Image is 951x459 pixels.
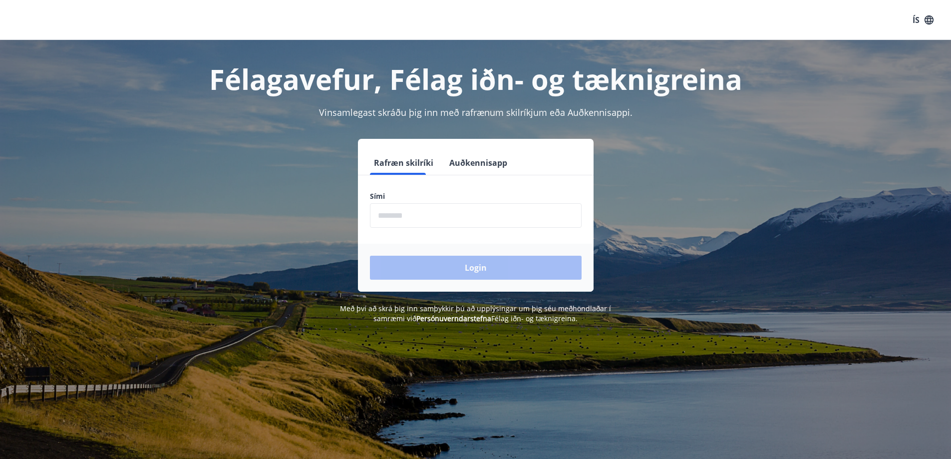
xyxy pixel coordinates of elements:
a: Persónuverndarstefna [416,314,491,323]
h1: Félagavefur, Félag iðn- og tæknigreina [128,60,823,98]
span: Með því að skrá þig inn samþykkir þú að upplýsingar um þig séu meðhöndlaðar í samræmi við Félag i... [340,304,611,323]
label: Sími [370,191,582,201]
button: Auðkennisapp [445,151,511,175]
button: ÍS [907,11,939,29]
span: Vinsamlegast skráðu þig inn með rafrænum skilríkjum eða Auðkennisappi. [319,106,633,118]
button: Rafræn skilríki [370,151,437,175]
